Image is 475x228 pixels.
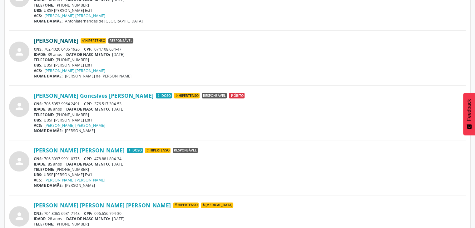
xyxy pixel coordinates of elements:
[66,107,110,112] span: DATA DE NASCIMENTO:
[34,147,125,154] a: [PERSON_NAME] [PERSON_NAME]
[145,148,171,153] span: Hipertenso
[34,18,63,24] span: NOME DA MÃE:
[34,8,42,13] span: UBS:
[44,68,105,73] a: [PERSON_NAME] [PERSON_NAME]
[66,161,110,167] span: DATA DE NASCIMENTO:
[44,13,105,18] a: [PERSON_NAME] [PERSON_NAME]
[34,112,466,117] div: [PHONE_NUMBER]
[14,211,25,222] i: person
[94,156,121,161] span: 478.881.804-34
[34,52,466,57] div: 39 anos
[34,177,42,183] span: ACS:
[34,52,47,57] span: IDADE:
[14,46,25,57] i: person
[34,156,43,161] span: CNS:
[112,107,124,112] span: [DATE]
[202,93,227,98] span: Responsável
[34,73,63,79] span: NOME DA MÃE:
[156,93,172,98] span: Idoso
[34,161,466,167] div: 85 anos
[34,161,47,167] span: IDADE:
[94,47,121,52] span: 074.108.634-47
[34,221,54,227] span: TELEFONE:
[34,202,171,209] a: [PERSON_NAME] [PERSON_NAME] [PERSON_NAME]
[34,92,154,99] a: [PERSON_NAME] Goncslves [PERSON_NAME]
[34,47,43,52] span: CNS:
[34,128,63,133] span: NOME DA MÃE:
[44,123,105,128] a: [PERSON_NAME] [PERSON_NAME]
[44,177,105,183] a: [PERSON_NAME] [PERSON_NAME]
[84,156,92,161] span: CPF:
[34,221,466,227] div: [PHONE_NUMBER]
[173,202,199,208] span: Hipertenso
[94,101,121,107] span: 376.517.304-53
[34,68,42,73] span: ACS:
[34,211,43,216] span: CNS:
[34,172,466,177] div: UBSF [PERSON_NAME] Esf I
[112,161,124,167] span: [DATE]
[34,211,466,216] div: 704 8065 6931 7148
[34,101,466,107] div: 706 5053 9964 2491
[34,216,466,221] div: 28 anos
[66,216,110,221] span: DATA DE NASCIMENTO:
[112,52,124,57] span: [DATE]
[34,172,42,177] span: UBS:
[34,183,63,188] span: NOME DA MÃE:
[94,211,121,216] span: 096.656.794-30
[34,112,54,117] span: TELEFONE:
[65,128,95,133] span: [PERSON_NAME]
[34,156,466,161] div: 706 3097 9991 0375
[34,62,466,68] div: UBSF [PERSON_NAME] Esf I
[65,183,95,188] span: [PERSON_NAME]
[34,101,43,107] span: CNS:
[463,93,475,135] button: Feedback - Mostrar pesquisa
[34,167,466,172] div: [PHONE_NUMBER]
[34,216,47,221] span: IDADE:
[173,148,198,153] span: Responsável
[34,13,42,18] span: ACS:
[34,2,54,8] span: TELEFONE:
[34,57,54,62] span: TELEFONE:
[201,202,233,208] span: [MEDICAL_DATA]
[14,101,25,112] i: person
[112,216,124,221] span: [DATE]
[108,38,133,44] span: Responsável
[65,73,131,79] span: [PERSON_NAME] de [PERSON_NAME]
[127,148,143,153] span: Idoso
[84,211,92,216] span: CPF:
[34,107,47,112] span: IDADE:
[34,62,42,68] span: UBS:
[34,167,54,172] span: TELEFONE:
[34,117,42,123] span: UBS:
[34,123,42,128] span: ACS:
[34,117,466,123] div: UBSF [PERSON_NAME] Esf I
[34,57,466,62] div: [PHONE_NUMBER]
[34,2,466,8] div: [PHONE_NUMBER]
[65,18,143,24] span: Antoniafernandes de [GEOGRAPHIC_DATA]
[34,47,466,52] div: 702 4020 6405 1926
[84,47,92,52] span: CPF:
[14,156,25,167] i: person
[34,8,466,13] div: UBSF [PERSON_NAME] Esf I
[84,101,92,107] span: CPF:
[466,99,472,121] span: Feedback
[34,37,78,44] a: [PERSON_NAME]
[81,38,106,44] span: Hipertenso
[66,52,110,57] span: DATA DE NASCIMENTO:
[229,93,245,98] span: Óbito
[174,93,200,98] span: Hipertenso
[34,107,466,112] div: 86 anos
